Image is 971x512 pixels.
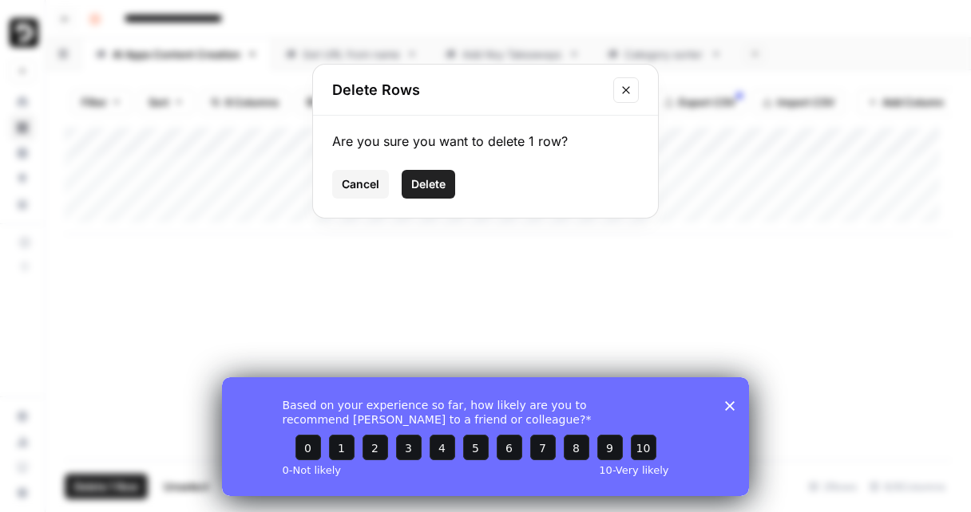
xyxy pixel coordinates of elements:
div: Are you sure you want to delete 1 row? [332,132,639,151]
h2: Delete Rows [332,79,604,101]
span: Delete [411,176,446,192]
button: Delete [402,170,455,199]
button: Close modal [613,77,639,103]
iframe: Survey from AirOps [222,377,749,496]
button: Cancel [332,170,389,199]
span: Cancel [342,176,379,192]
